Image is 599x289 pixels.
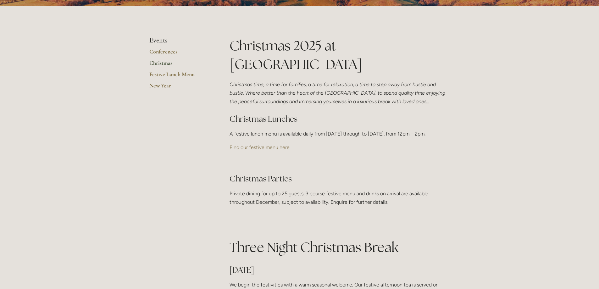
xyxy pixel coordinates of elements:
h2: Christmas Lunches [230,114,450,125]
a: Festive Lunch Menu [149,71,209,82]
p: Private dining for up to 25 guests, 3 course festive menu and drinks on arrival are available thr... [230,189,450,206]
h1: Three Night Christmas Break [230,220,450,257]
p: A festive lunch menu is available daily from [DATE] through to [DATE], from 12pm – 2pm. [230,130,450,138]
a: Conferences [149,48,209,59]
li: Events [149,36,209,45]
a: Christmas [149,59,209,71]
h2: Christmas Parties [230,173,450,184]
h2: [DATE] [230,264,450,275]
a: New Year [149,82,209,93]
em: Christmas time, a time for families, a time for relaxation, a time to step away from hustle and b... [230,81,446,104]
a: Find our festive menu here. [230,144,291,150]
h1: Christmas 2025 at [GEOGRAPHIC_DATA] [230,36,450,74]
